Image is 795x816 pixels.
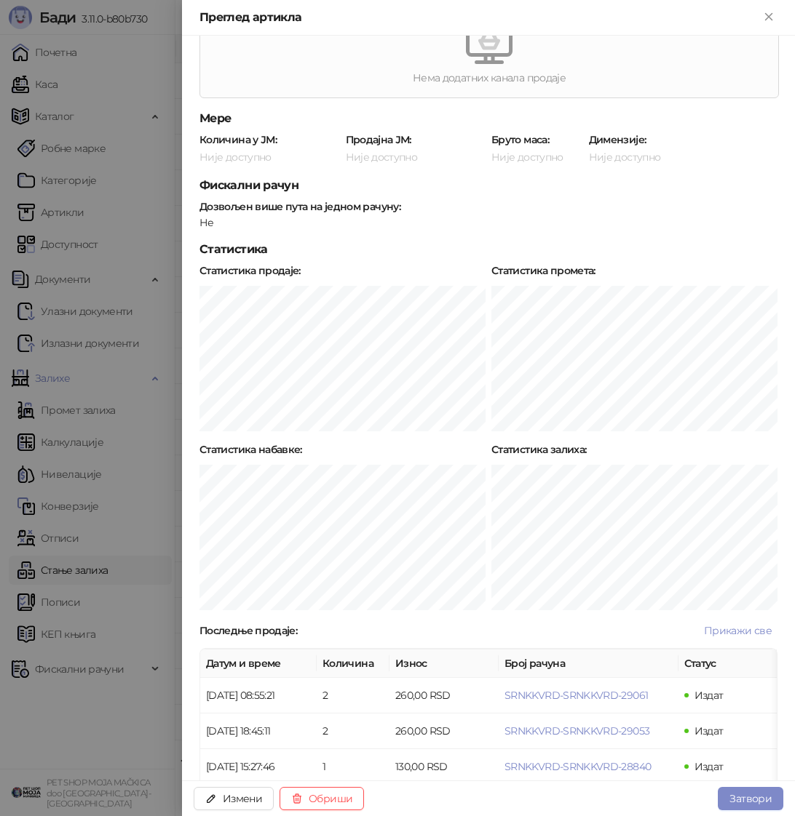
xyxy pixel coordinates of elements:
[505,689,648,702] button: SRNKKVRD-SRNKKVRD-29061
[194,787,274,810] button: Измени
[199,241,778,258] h5: Статистика
[589,133,646,146] strong: Димензије :
[704,624,772,637] span: Прикажи све
[199,200,400,213] strong: Дозвољен више пута на једном рачуну :
[317,678,389,713] td: 2
[389,749,499,785] td: 130,00 RSD
[695,689,724,702] span: Издат
[317,749,389,785] td: 1
[199,443,302,456] strong: Статистика набавке :
[389,649,499,678] th: Износ
[499,649,679,678] th: Број рачуна
[698,622,778,639] button: Прикажи све
[491,133,549,146] strong: Бруто маса :
[199,624,297,637] strong: Последње продаје :
[317,649,389,678] th: Количина
[491,443,587,456] strong: Статистика залиха :
[317,713,389,749] td: 2
[199,264,301,277] strong: Статистика продаје :
[200,713,317,749] td: [DATE] 18:45:11
[200,749,317,785] td: [DATE] 15:27:46
[200,649,317,678] th: Датум и време
[491,151,563,164] span: Није доступно
[695,760,724,773] span: Издат
[695,724,724,737] span: Издат
[280,787,364,810] button: Обриши
[200,678,317,713] td: [DATE] 08:55:21
[200,70,778,86] div: Нема додатних канала продаје
[760,9,778,26] button: Close
[198,216,779,229] div: Не
[199,9,760,26] div: Преглед артикла
[389,678,499,713] td: 260,00 RSD
[389,713,499,749] td: 260,00 RSD
[505,724,649,737] button: SRNKKVRD-SRNKKVRD-29053
[491,264,596,277] strong: Статистика промета :
[505,760,651,773] button: SRNKKVRD-SRNKKVRD-28840
[199,177,778,194] h5: Фискални рачун
[199,133,277,146] strong: Количина у ЈМ :
[199,110,778,127] h5: Мере
[718,787,783,810] button: Затвори
[346,133,411,146] strong: Продајна ЈМ :
[346,151,418,164] span: Није доступно
[199,151,272,164] span: Није доступно
[589,151,661,164] span: Није доступно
